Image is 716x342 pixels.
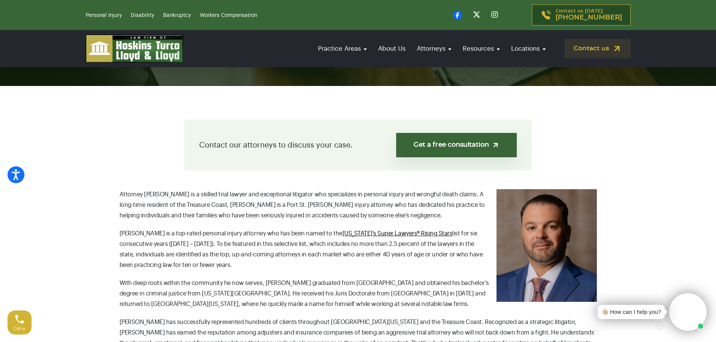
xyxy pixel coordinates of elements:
[314,38,371,59] a: Practice Areas
[507,38,549,59] a: Locations
[497,189,597,302] img: Attorney Josh Heller
[120,228,597,270] p: [PERSON_NAME] is a top-rated personal injury attorney who has been named to the list for six cons...
[556,9,622,21] p: Contact us [DATE]
[532,5,631,26] a: Contact us [DATE][PHONE_NUMBER]
[14,327,26,331] span: Call us
[120,189,597,221] p: Attorney [PERSON_NAME] is a skilled trial lawyer and exceptional litigator who specializes in per...
[86,13,122,18] a: Personal Injury
[163,13,191,18] a: Bankruptcy
[342,231,453,237] a: [US_STATE]’s Super Lawyers® Rising Stars
[556,14,622,21] span: [PHONE_NUMBER]
[86,35,183,63] img: logo
[200,13,257,18] a: Workers Compensation
[120,278,597,309] p: With deep roots within the community he now serves, [PERSON_NAME] graduated from [GEOGRAPHIC_DATA...
[374,38,409,59] a: About Us
[184,120,532,170] div: Contact our attorneys to discuss your case.
[652,318,668,333] a: Open chat
[131,13,154,18] a: Disability
[396,133,517,157] a: Get a free consultation
[492,141,500,149] img: arrow-up-right-light.svg
[459,38,504,59] a: Resources
[565,39,631,58] a: Contact us
[601,308,661,316] div: 👋🏼 How can I help you?
[413,38,455,59] a: Attorneys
